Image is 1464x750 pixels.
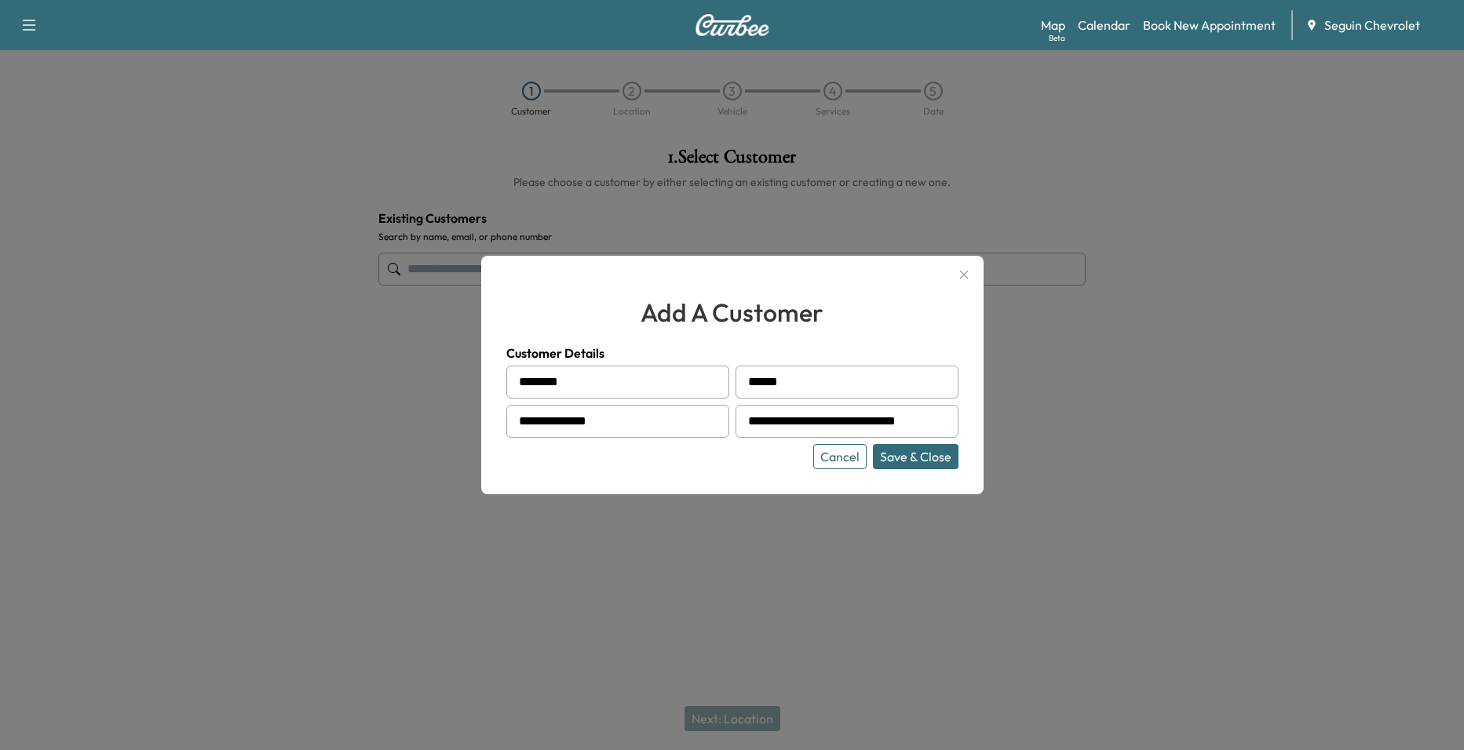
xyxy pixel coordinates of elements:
[1041,16,1065,35] a: MapBeta
[813,444,867,469] button: Cancel
[506,293,958,331] h2: add a customer
[695,14,770,36] img: Curbee Logo
[873,444,958,469] button: Save & Close
[506,344,958,362] h4: Customer Details
[1049,32,1065,44] div: Beta
[1143,16,1276,35] a: Book New Appointment
[1078,16,1130,35] a: Calendar
[1324,16,1420,35] span: Seguin Chevrolet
